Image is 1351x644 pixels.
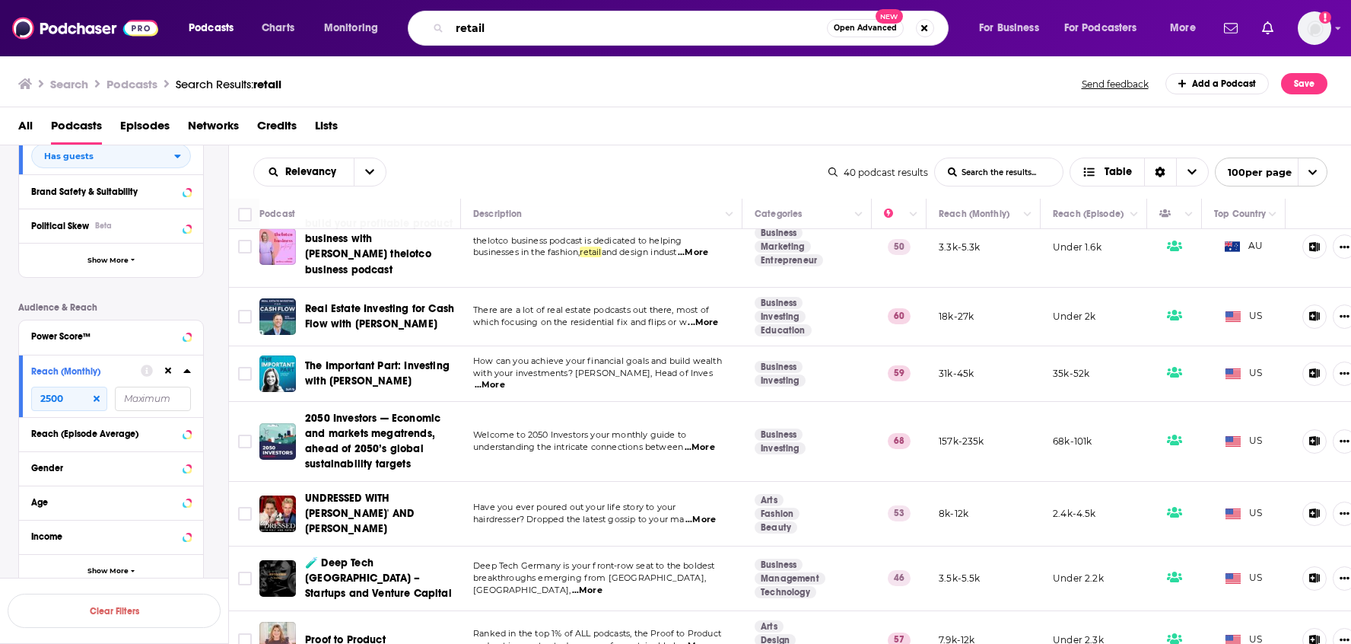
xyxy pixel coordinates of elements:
[473,502,675,512] span: Have you ever poured out your life story to your
[31,458,191,477] button: Gender
[1218,15,1244,41] a: Show notifications dropdown
[755,297,803,309] a: Business
[31,497,178,508] div: Age
[259,423,296,460] img: 2050 Investors — Economic and markets megatrends, ahead of 2050’s global sustainability targets
[755,429,803,441] a: Business
[305,556,452,600] span: 🧪 Deep Tech [GEOGRAPHIC_DATA] – Startups and Venture Capital
[939,572,981,585] p: 3.5k-5.5k
[422,11,963,46] div: Search podcasts, credits, & more...
[254,167,354,177] button: open menu
[305,216,456,277] a: build your profitable product business with [PERSON_NAME] thelotco business podcast
[755,227,803,239] a: Business
[259,228,296,265] img: build your profitable product business with mel robbins thelotco business podcast
[259,496,296,532] img: UNDRESSED WITH POL' AND PATRIK
[979,18,1039,39] span: For Business
[755,586,816,598] a: Technology
[580,247,601,257] span: retail
[18,302,204,313] p: Audience & Reach
[87,567,129,575] span: Show More
[473,514,684,524] span: hairdresser? Dropped the latest gossip to your ma
[1225,309,1263,324] span: US
[473,304,709,315] span: There are a lot of real estate podcasts out there, most of
[1064,18,1137,39] span: For Podcasters
[44,152,94,161] span: Has guests
[31,424,191,443] button: Reach (Episode Average)
[755,241,811,253] a: Marketing
[31,366,131,377] div: Reach (Monthly)
[688,317,718,329] span: ...More
[602,247,677,257] span: and design indust
[31,463,178,473] div: Gender
[178,16,253,40] button: open menu
[50,77,88,91] h3: Search
[1319,11,1331,24] svg: Add a profile image
[238,310,252,324] span: Toggle select row
[12,14,158,43] img: Podchaser - Follow, Share and Rate Podcasts
[1054,16,1159,40] button: open menu
[253,77,281,91] span: retail
[1225,571,1263,586] span: US
[850,206,868,224] button: Column Actions
[1053,367,1089,380] p: 35k-52k
[1180,206,1198,224] button: Column Actions
[259,298,296,335] img: Real Estate Investing for Cash Flow with Kevin Bupp
[87,257,129,265] span: Show More
[305,492,414,535] span: UNDRESSED WITH [PERSON_NAME]' AND [PERSON_NAME]
[888,308,911,324] p: 60
[755,324,812,336] a: Education
[257,113,297,145] a: Credits
[939,241,981,253] p: 3.3k-5.3k
[475,379,505,391] span: ...More
[315,113,338,145] a: Lists
[31,187,178,197] div: Brand Safety & Suitability
[828,167,928,178] div: 40 podcast results
[888,365,911,381] p: 59
[324,18,378,39] span: Monitoring
[285,167,342,177] span: Relevancy
[968,16,1058,40] button: open menu
[1298,11,1331,45] span: Logged in as Society22
[115,387,191,411] input: Maximum
[572,585,602,597] span: ...More
[305,302,454,330] span: Real Estate Investing for Cash Flow with [PERSON_NAME]
[1077,78,1153,91] button: Send feedback
[305,412,440,470] span: 2050 Investors — Economic and markets megatrends, ahead of 2050’s global sustainability targets
[18,113,33,145] a: All
[1225,506,1263,521] span: US
[939,435,984,448] p: 157k-235k
[31,327,191,346] button: Power Score™
[238,572,252,585] span: Toggle select row
[238,367,252,381] span: Toggle select row
[755,254,823,266] a: Entrepreneur
[755,572,825,585] a: Management
[827,19,904,37] button: Open AdvancedNew
[939,367,974,380] p: 31k-45k
[473,572,706,595] span: breakthroughs emerging from [GEOGRAPHIC_DATA], [GEOGRAPHIC_DATA],
[176,77,281,91] div: Search Results:
[678,247,708,259] span: ...More
[259,560,296,597] img: 🧪 Deep Tech Germany – Startups and Venture Capital
[1159,16,1215,40] button: open menu
[95,221,112,231] div: Beta
[238,435,252,448] span: Toggle select row
[884,205,905,223] div: Power Score
[755,494,784,506] a: Arts
[51,113,102,145] span: Podcasts
[252,16,304,40] a: Charts
[8,594,221,628] button: Clear Filters
[305,556,456,601] a: 🧪 Deep Tech [GEOGRAPHIC_DATA] – Startups and Venture Capital
[1144,158,1176,186] div: Sort Direction
[31,429,178,439] div: Reach (Episode Average)
[939,507,968,520] p: 8k-12k
[31,531,178,542] div: Income
[473,628,721,639] span: Ranked in the top 1% of ALL podcasts, the Proof to Product
[31,362,141,381] button: Reach (Monthly)
[120,113,170,145] a: Episodes
[904,206,923,224] button: Column Actions
[888,433,911,448] p: 68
